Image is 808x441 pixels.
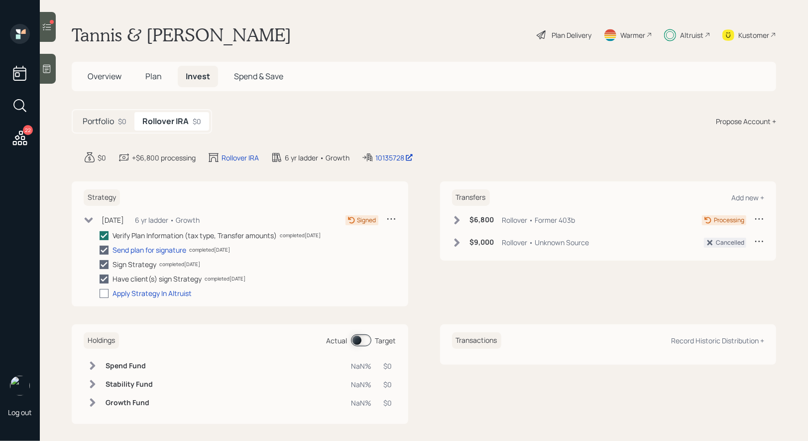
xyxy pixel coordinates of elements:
[357,216,376,225] div: Signed
[135,215,200,225] div: 6 yr ladder • Growth
[142,117,189,126] h5: Rollover IRA
[106,399,153,407] h6: Growth Fund
[23,125,33,135] div: 22
[452,332,501,349] h6: Transactions
[716,238,744,247] div: Cancelled
[113,288,192,298] div: Apply Strategy In Altruist
[327,335,347,346] div: Actual
[234,71,283,82] span: Spend & Save
[470,216,494,224] h6: $6,800
[222,152,259,163] div: Rollover IRA
[716,116,776,127] div: Propose Account +
[159,261,200,268] div: completed [DATE]
[205,275,245,283] div: completed [DATE]
[502,215,576,225] div: Rollover • Former 403b
[384,379,392,390] div: $0
[113,259,156,270] div: Sign Strategy
[83,117,114,126] h5: Portfolio
[384,398,392,408] div: $0
[671,336,764,345] div: Record Historic Distribution +
[280,232,321,239] div: completed [DATE]
[452,189,490,206] h6: Transfers
[88,71,121,82] span: Overview
[106,380,153,389] h6: Stability Fund
[186,71,210,82] span: Invest
[106,362,153,370] h6: Spend Fund
[620,30,645,40] div: Warmer
[98,152,106,163] div: $0
[84,332,119,349] h6: Holdings
[714,216,744,225] div: Processing
[552,30,591,40] div: Plan Delivery
[351,379,372,390] div: NaN%
[351,398,372,408] div: NaN%
[84,189,120,206] h6: Strategy
[113,245,186,255] div: Send plan for signature
[145,71,162,82] span: Plan
[384,361,392,371] div: $0
[113,274,202,284] div: Have client(s) sign Strategy
[113,230,277,241] div: Verify Plan Information (tax type, Transfer amounts)
[470,238,494,247] h6: $9,000
[189,246,230,254] div: completed [DATE]
[72,24,291,46] h1: Tannis & [PERSON_NAME]
[375,335,396,346] div: Target
[8,408,32,417] div: Log out
[351,361,372,371] div: NaN%
[285,152,349,163] div: 6 yr ladder • Growth
[132,152,196,163] div: +$6,800 processing
[375,152,413,163] div: 10135728
[193,116,201,127] div: $0
[102,215,124,225] div: [DATE]
[680,30,703,40] div: Altruist
[10,376,30,396] img: treva-nostdahl-headshot.png
[118,116,126,127] div: $0
[502,237,589,248] div: Rollover • Unknown Source
[738,30,769,40] div: Kustomer
[731,193,764,202] div: Add new +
